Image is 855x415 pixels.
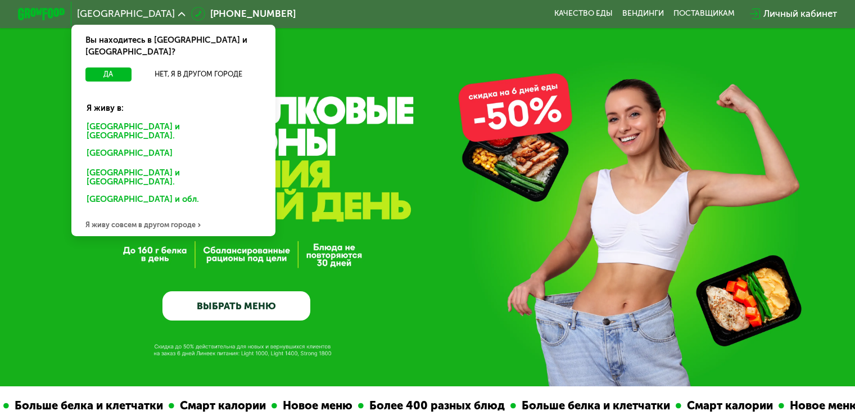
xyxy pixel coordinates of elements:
[85,67,131,82] button: Да
[622,9,664,19] a: Вендинги
[78,192,264,211] div: [GEOGRAPHIC_DATA] и обл.
[673,9,735,19] div: поставщикам
[191,7,296,21] a: [PHONE_NUMBER]
[763,7,837,21] div: Личный кабинет
[241,397,322,414] div: Новое меню
[71,25,275,67] div: Вы находитесь в [GEOGRAPHIC_DATA] и [GEOGRAPHIC_DATA]?
[480,397,640,414] div: Больше белка и клетчатки
[162,291,310,321] a: ВЫБРАТЬ МЕНЮ
[136,67,261,82] button: Нет, я в другом городе
[554,9,613,19] a: Качество еды
[328,397,474,414] div: Более 400 разных блюд
[71,213,275,236] div: Я живу совсем в другом городе
[645,397,743,414] div: Смарт калории
[138,397,236,414] div: Смарт калории
[78,119,268,144] div: [GEOGRAPHIC_DATA] и [GEOGRAPHIC_DATA].
[78,145,264,164] div: [GEOGRAPHIC_DATA]
[78,93,268,114] div: Я живу в:
[748,397,829,414] div: Новое меню
[77,9,175,19] span: [GEOGRAPHIC_DATA]
[78,165,268,190] div: [GEOGRAPHIC_DATA] и [GEOGRAPHIC_DATA].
